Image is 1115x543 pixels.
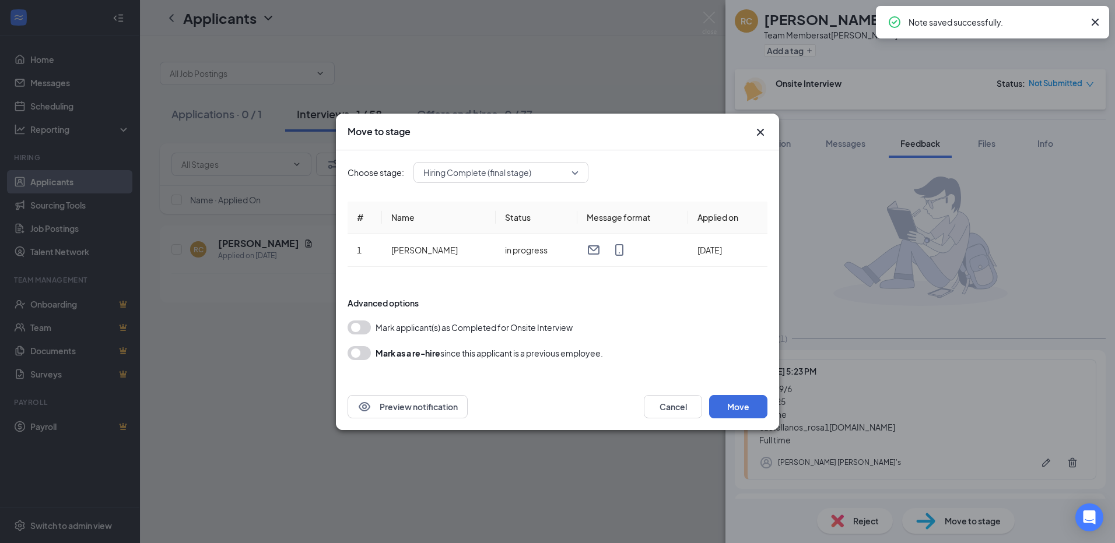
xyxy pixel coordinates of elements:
[348,166,404,179] span: Choose stage:
[612,243,626,257] svg: MobileSms
[644,395,702,418] button: Cancel
[577,202,688,234] th: Message format
[496,234,577,267] td: in progress
[909,15,1084,29] div: Note saved successfully.
[496,202,577,234] th: Status
[423,164,531,181] span: Hiring Complete (final stage)
[348,297,767,309] div: Advanced options
[357,245,362,255] span: 1
[382,234,496,267] td: [PERSON_NAME]
[753,125,767,139] svg: Cross
[888,15,902,29] svg: CheckmarkCircle
[688,234,767,267] td: [DATE]
[709,395,767,418] button: Move
[382,202,496,234] th: Name
[376,348,440,358] b: Mark as a re-hire
[753,125,767,139] button: Close
[688,202,767,234] th: Applied on
[376,346,603,360] div: since this applicant is a previous employee.
[376,320,573,334] span: Mark applicant(s) as Completed for Onsite Interview
[1088,15,1102,29] svg: Cross
[348,395,468,418] button: EyePreview notification
[1075,503,1103,531] div: Open Intercom Messenger
[348,125,411,138] h3: Move to stage
[348,202,382,234] th: #
[357,400,371,414] svg: Eye
[587,243,601,257] svg: Email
